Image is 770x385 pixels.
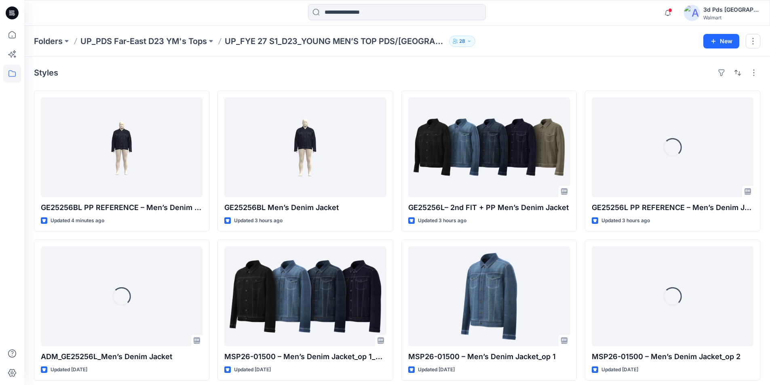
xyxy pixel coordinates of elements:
[34,36,63,47] a: Folders
[224,202,386,213] p: GE25256BL Men’s Denim Jacket
[459,37,465,46] p: 28
[601,217,650,225] p: Updated 3 hours ago
[225,36,446,47] p: UP_FYE 27 S1_D23_YOUNG MEN’S TOP PDS/[GEOGRAPHIC_DATA]
[234,366,271,374] p: Updated [DATE]
[592,202,753,213] p: GE25256L PP REFERENCE – Men’s Denim Jacket
[592,351,753,362] p: MSP26-01500 – Men’s Denim Jacket_op 2
[418,217,466,225] p: Updated 3 hours ago
[408,246,570,346] a: MSP26-01500 – Men’s Denim Jacket_op 1
[41,351,203,362] p: ADM_GE25256L_Men’s Denim Jacket
[51,217,104,225] p: Updated 4 minutes ago
[601,366,638,374] p: Updated [DATE]
[80,36,207,47] a: UP_PDS Far-East D23 YM's Tops
[408,97,570,197] a: GE25256L– 2nd FIT + PP Men’s Denim Jacket
[51,366,87,374] p: Updated [DATE]
[224,351,386,362] p: MSP26-01500 – Men’s Denim Jacket_op 1_RECOLOR
[449,36,475,47] button: 28
[224,246,386,346] a: MSP26-01500 – Men’s Denim Jacket_op 1_RECOLOR
[41,97,203,197] a: GE25256BL PP REFERENCE – Men’s Denim Jacket
[684,5,700,21] img: avatar
[703,15,760,21] div: Walmart
[703,5,760,15] div: 3d Pds [GEOGRAPHIC_DATA]
[703,34,739,48] button: New
[408,351,570,362] p: MSP26-01500 – Men’s Denim Jacket_op 1
[234,217,283,225] p: Updated 3 hours ago
[41,202,203,213] p: GE25256BL PP REFERENCE – Men’s Denim Jacket
[418,366,455,374] p: Updated [DATE]
[408,202,570,213] p: GE25256L– 2nd FIT + PP Men’s Denim Jacket
[224,97,386,197] a: GE25256BL Men’s Denim Jacket
[34,68,58,78] h4: Styles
